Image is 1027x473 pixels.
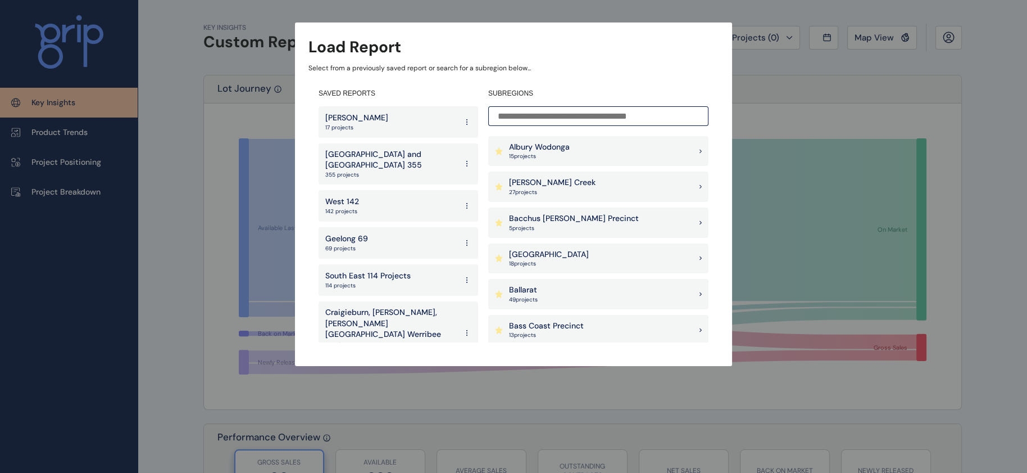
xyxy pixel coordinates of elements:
[325,124,388,132] p: 17 projects
[325,307,457,351] p: Craigieburn, [PERSON_NAME], [PERSON_NAME][GEOGRAPHIC_DATA] Werribee Review
[509,188,596,196] p: 27 project s
[325,233,368,245] p: Geelong 69
[308,36,401,58] h3: Load Report
[325,196,359,208] p: West 142
[509,249,589,260] p: [GEOGRAPHIC_DATA]
[325,271,411,282] p: South East 114 Projects
[325,112,388,124] p: [PERSON_NAME]
[325,171,457,179] p: 355 projects
[308,64,719,73] p: Select from a previously saved report or search for a subregion below...
[325,149,457,171] p: [GEOGRAPHIC_DATA] and [GEOGRAPHIC_DATA] 355
[509,296,538,304] p: 49 project s
[509,213,639,224] p: Bacchus [PERSON_NAME] Precinct
[509,331,584,339] p: 13 project s
[509,142,570,153] p: Albury Wodonga
[509,152,570,160] p: 15 project s
[509,321,584,332] p: Bass Coast Precinct
[325,245,368,253] p: 69 projects
[509,224,639,232] p: 5 project s
[509,285,538,296] p: Ballarat
[509,260,589,268] p: 18 project s
[325,282,411,290] p: 114 projects
[319,89,478,98] h4: SAVED REPORTS
[325,208,359,215] p: 142 projects
[509,177,596,188] p: [PERSON_NAME] Creek
[488,89,708,98] h4: SUBREGIONS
